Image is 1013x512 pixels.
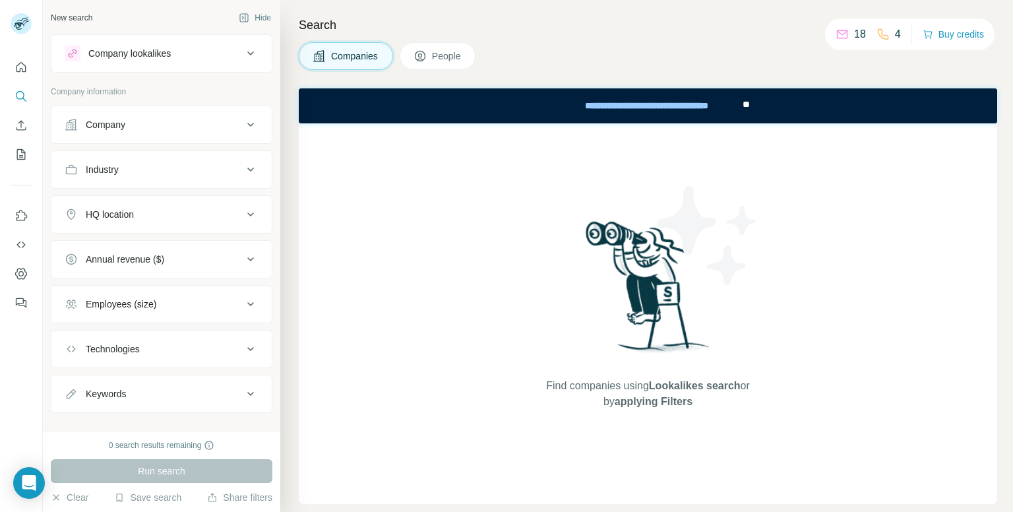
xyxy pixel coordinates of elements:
iframe: Banner [299,88,997,123]
div: Keywords [86,387,126,400]
p: 4 [895,26,901,42]
button: Keywords [51,378,272,410]
div: Company lookalikes [88,47,171,60]
button: Share filters [207,491,272,504]
div: Technologies [86,342,140,356]
button: Employees (size) [51,288,272,320]
button: Dashboard [11,262,32,286]
span: Lookalikes search [649,380,741,391]
p: 18 [854,26,866,42]
div: Company [86,118,125,131]
div: Industry [86,163,119,176]
span: Find companies using or by [542,378,753,410]
div: Open Intercom Messenger [13,467,45,499]
p: Company information [51,86,272,98]
div: HQ location [86,208,134,221]
img: Surfe Illustration - Woman searching with binoculars [580,218,717,365]
img: Surfe Illustration - Stars [648,176,767,295]
button: Enrich CSV [11,113,32,137]
button: Feedback [11,291,32,315]
div: 0 search results remaining [109,439,215,451]
button: Use Surfe on LinkedIn [11,204,32,228]
span: applying Filters [615,396,692,407]
button: Hide [230,8,280,28]
button: Company lookalikes [51,38,272,69]
button: Quick start [11,55,32,79]
button: Save search [114,491,181,504]
button: Annual revenue ($) [51,243,272,275]
div: New search [51,12,92,24]
button: Clear [51,491,88,504]
button: Search [11,84,32,108]
button: Use Surfe API [11,233,32,257]
button: Buy credits [923,25,984,44]
button: Technologies [51,333,272,365]
button: My lists [11,143,32,166]
button: Industry [51,154,272,185]
div: Annual revenue ($) [86,253,164,266]
div: Employees (size) [86,298,156,311]
span: People [432,49,462,63]
span: Companies [331,49,379,63]
h4: Search [299,16,997,34]
button: Company [51,109,272,141]
button: HQ location [51,199,272,230]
